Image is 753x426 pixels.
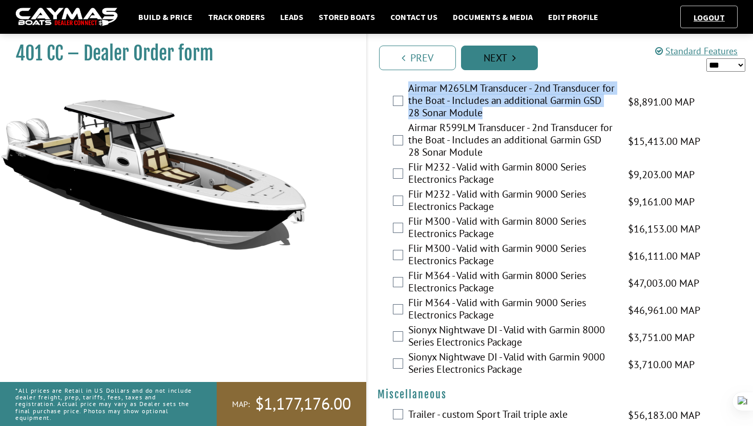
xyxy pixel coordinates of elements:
h4: Miscellaneous [378,388,743,401]
span: $3,751.00 MAP [628,330,695,345]
span: $47,003.00 MAP [628,275,699,291]
a: Logout [688,12,730,23]
a: Contact Us [385,10,443,24]
label: Trailer - custom Sport Trail triple axle [408,408,615,423]
label: Sionyx Nightwave DI - Valid with Garmin 8000 Series Electronics Package [408,324,615,351]
a: Edit Profile [543,10,603,24]
label: Airmar M265LM Transducer - 2nd Transducer for the Boat - Includes an additional Garmin GSD 28 Son... [408,82,615,121]
span: $9,203.00 MAP [628,167,695,182]
span: MAP: [232,399,250,410]
a: Build & Price [133,10,198,24]
span: $16,153.00 MAP [628,221,700,237]
a: MAP:$1,177,176.00 [217,382,366,426]
label: Sionyx Nightwave DI - Valid with Garmin 9000 Series Electronics Package [408,351,615,378]
a: Leads [275,10,308,24]
label: Flir M364 - Valid with Garmin 8000 Series Electronics Package [408,269,615,296]
span: $15,413.00 MAP [628,134,700,149]
label: Flir M232 - Valid with Garmin 9000 Series Electronics Package [408,188,615,215]
span: $16,111.00 MAP [628,248,700,264]
a: Prev [379,46,456,70]
label: Airmar R599LM Transducer - 2nd Transducer for the Boat - Includes an additional Garmin GSD 28 Son... [408,121,615,161]
a: Track Orders [203,10,270,24]
span: $9,161.00 MAP [628,194,695,209]
img: caymas-dealer-connect-2ed40d3bc7270c1d8d7ffb4b79bf05adc795679939227970def78ec6f6c03838.gif [15,8,118,27]
ul: Pagination [376,44,753,70]
span: $46,961.00 MAP [628,303,700,318]
span: $3,710.00 MAP [628,357,695,372]
span: $1,177,176.00 [255,393,351,415]
a: Next [461,46,538,70]
a: Stored Boats [313,10,380,24]
label: Flir M364 - Valid with Garmin 9000 Series Electronics Package [408,296,615,324]
span: $56,183.00 MAP [628,408,700,423]
span: $8,891.00 MAP [628,94,695,110]
p: *All prices are Retail in US Dollars and do not include dealer freight, prep, tariffs, fees, taxe... [15,382,194,426]
a: Standard Features [655,45,738,57]
a: Documents & Media [448,10,538,24]
h1: 401 CC – Dealer Order form [15,42,341,65]
label: Flir M232 - Valid with Garmin 8000 Series Electronics Package [408,161,615,188]
label: Flir M300 - Valid with Garmin 9000 Series Electronics Package [408,242,615,269]
label: Flir M300 - Valid with Garmin 8000 Series Electronics Package [408,215,615,242]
